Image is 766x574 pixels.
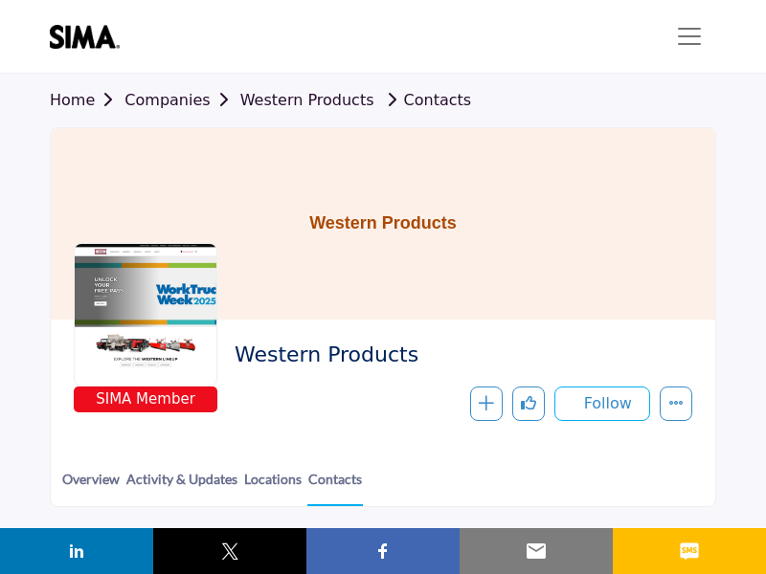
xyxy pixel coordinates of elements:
h2: Western Products [235,342,683,367]
a: Western Products [240,91,374,109]
span: SIMA Member [78,388,214,410]
img: sms sharing button [678,540,701,563]
img: facebook sharing button [372,540,394,563]
button: More details [660,386,692,421]
button: Toggle navigation [663,17,716,55]
h1: Western Products [309,128,457,320]
img: twitter sharing button [218,540,241,563]
img: linkedin sharing button [65,540,88,563]
a: Contacts [379,91,472,109]
button: Follow [554,386,650,421]
button: Like [512,386,545,421]
a: Home [50,91,124,109]
a: Companies [124,91,239,109]
a: Overview [61,469,121,504]
a: Contacts [307,469,363,506]
a: Locations [243,469,303,504]
img: site Logo [50,25,129,49]
img: email sharing button [525,540,548,563]
a: Activity & Updates [125,469,238,504]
